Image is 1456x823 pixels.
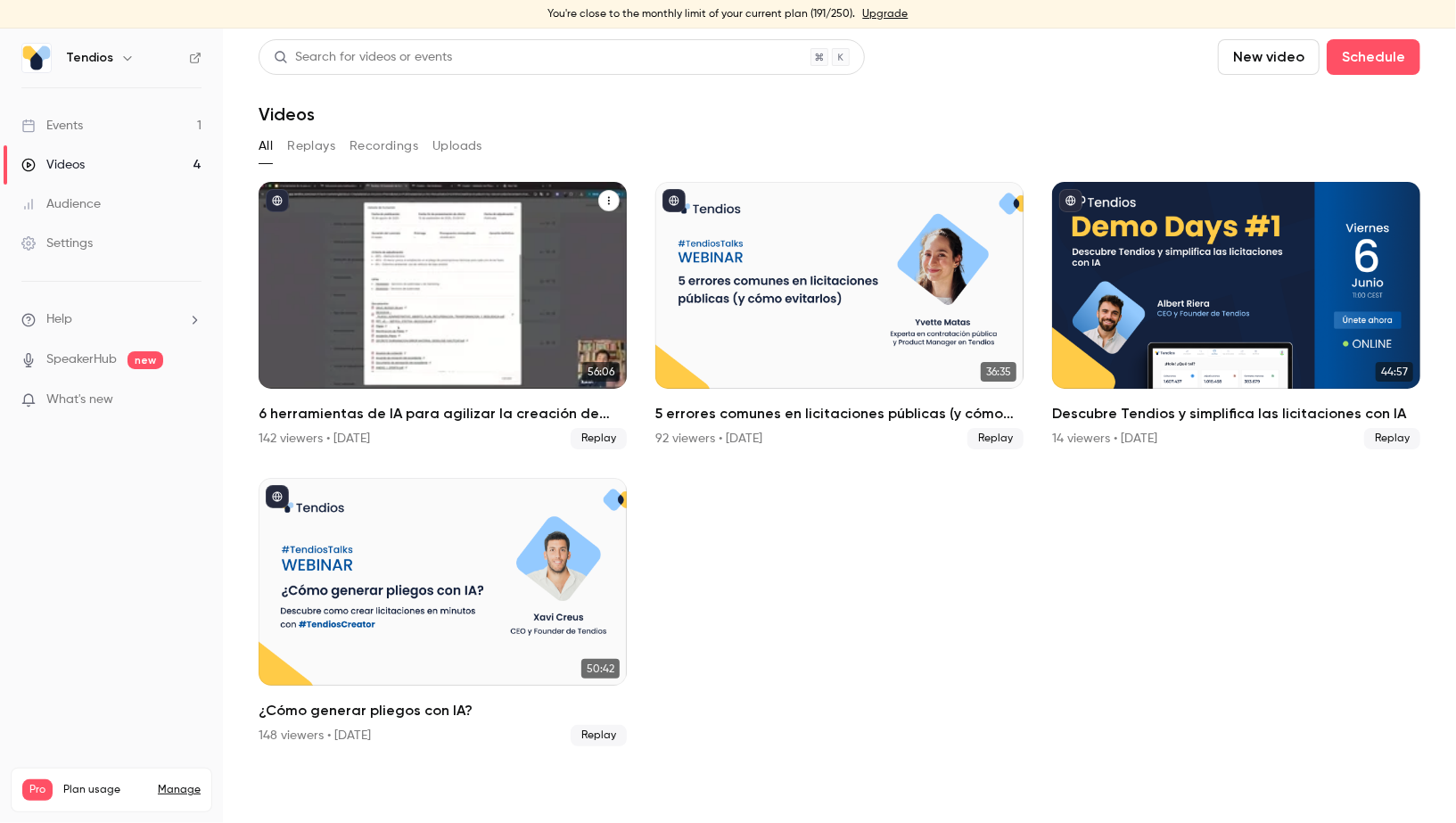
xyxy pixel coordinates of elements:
[21,156,85,174] div: Videos
[21,195,101,213] div: Audience
[259,182,1420,746] ul: Videos
[274,48,452,67] div: Search for videos or events
[1059,189,1082,212] button: published
[662,189,686,212] button: published
[259,132,273,160] button: All
[259,727,371,745] div: 148 viewers • [DATE]
[46,310,72,329] span: Help
[1376,362,1413,382] span: 44:57
[259,430,370,448] div: 142 viewers • [DATE]
[259,182,627,449] li: 6 herramientas de IA para agilizar la creación de expedientes
[655,182,1024,449] a: 36:355 errores comunes en licitaciones públicas (y cómo evitarlos)92 viewers • [DATE]Replay
[21,235,93,252] div: Settings
[350,132,418,160] button: Recordings
[1364,428,1420,449] span: Replay
[655,430,762,448] div: 92 viewers • [DATE]
[967,428,1024,449] span: Replay
[1327,39,1420,75] button: Schedule
[128,351,163,369] span: new
[581,659,620,679] span: 50:42
[259,103,315,125] h1: Videos
[259,39,1420,812] section: Videos
[259,478,627,745] a: 50:42¿Cómo generar pliegos con IA?148 viewers • [DATE]Replay
[259,403,627,424] h2: 6 herramientas de IA para agilizar la creación de expedientes
[21,117,83,135] div: Events
[22,44,51,72] img: Tendios
[259,182,627,449] a: 56:066 herramientas de IA para agilizar la creación de expedientes142 viewers • [DATE]Replay
[432,132,482,160] button: Uploads
[46,350,117,369] a: SpeakerHub
[655,403,1024,424] h2: 5 errores comunes en licitaciones públicas (y cómo evitarlos)
[21,310,202,329] li: help-dropdown-opener
[863,7,909,21] a: Upgrade
[571,725,627,746] span: Replay
[46,391,113,409] span: What's new
[1052,430,1157,448] div: 14 viewers • [DATE]
[582,362,620,382] span: 56:06
[571,428,627,449] span: Replay
[1052,403,1420,424] h2: Descubre Tendios y simplifica las licitaciones con IA
[66,49,113,67] h6: Tendios
[22,779,53,801] span: Pro
[63,783,147,797] span: Plan usage
[259,700,627,721] h2: ¿Cómo generar pliegos con IA?
[1218,39,1320,75] button: New video
[158,783,201,797] a: Manage
[1052,182,1420,449] li: Descubre Tendios y simplifica las licitaciones con IA
[655,182,1024,449] li: 5 errores comunes en licitaciones públicas (y cómo evitarlos)
[287,132,335,160] button: Replays
[1052,182,1420,449] a: 44:57Descubre Tendios y simplifica las licitaciones con IA14 viewers • [DATE]Replay
[266,485,289,508] button: published
[981,362,1016,382] span: 36:35
[259,478,627,745] li: ¿Cómo generar pliegos con IA?
[266,189,289,212] button: published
